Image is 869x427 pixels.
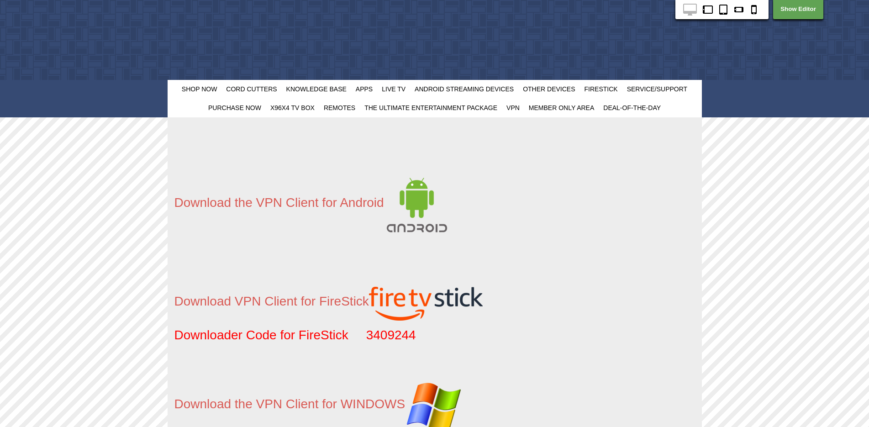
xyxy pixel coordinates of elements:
span: The Ultimate Entertainment Package [364,104,497,111]
a: Android Streaming Devices [410,80,518,99]
span: FireStick [585,85,618,93]
span: Service/Support [627,85,688,93]
img: Links to https://drive.google.com/uc?export=download&id=1Liitw8cChY3I_mLHeCAK4q01XSbhIk1e [369,287,483,321]
img: icon-phone.png [747,4,761,16]
span: Cord Cutters [226,85,277,93]
a: Deal-Of-The-Day [599,99,665,117]
span: Download VPN Client for FireStick [174,294,369,308]
a: Other Devices [518,80,579,99]
a: X96X4 TV Box [266,99,319,117]
a: Remotes [319,99,360,117]
span: Member Only Area [529,104,594,111]
span: VPN [506,104,520,111]
a: Service/Support [622,80,692,99]
span: Downloader Code for FireStick 3409244 [174,328,416,342]
a: Knowledge Base [282,80,351,99]
span: Deal-Of-The-Day [603,104,661,111]
a: VPN [502,99,524,117]
span: Android Streaming Devices [415,85,514,93]
img: icon-tablet.png [716,4,730,16]
span: X96X4 TV Box [270,104,315,111]
span: Remotes [324,104,355,111]
span: Apps [356,85,373,93]
span: Shop Now [182,85,217,93]
img: icon-desktop.png [683,4,697,16]
img: icon-phoneside.png [732,4,746,16]
a: Shop Now [177,80,222,99]
a: FireStick [580,80,622,99]
span: Other Devices [523,85,575,93]
span: Knowledge Base [286,85,347,93]
a: Download VPN Client for FireStick [174,300,483,307]
span: Live TV [382,85,406,93]
span: Purchase Now [208,104,261,111]
marquee: Click the appropriate link to download the VPN Client you need. Ignor any Google warnings. [174,127,695,163]
a: Download the VPN Client for WINDOWS [174,402,463,410]
a: Download the VPN Client for Android [174,201,450,208]
img: icon-tabletside.png [701,4,715,16]
a: The Ultimate Entertainment Package [360,99,502,117]
img: Links to https://drive.google.com/uc?export=download&id=189yJ6xB64EPcwcZHfjikN4HfqRcd7MRe [384,172,450,238]
span: Download the VPN Client for WINDOWS [174,397,406,411]
a: Live TV [377,80,410,99]
span: Download the VPN Client for Android [174,195,384,210]
a: Purchase Now [204,99,266,117]
a: Member Only Area [524,99,599,117]
a: Cord Cutters [221,80,281,99]
a: Apps [351,80,377,99]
